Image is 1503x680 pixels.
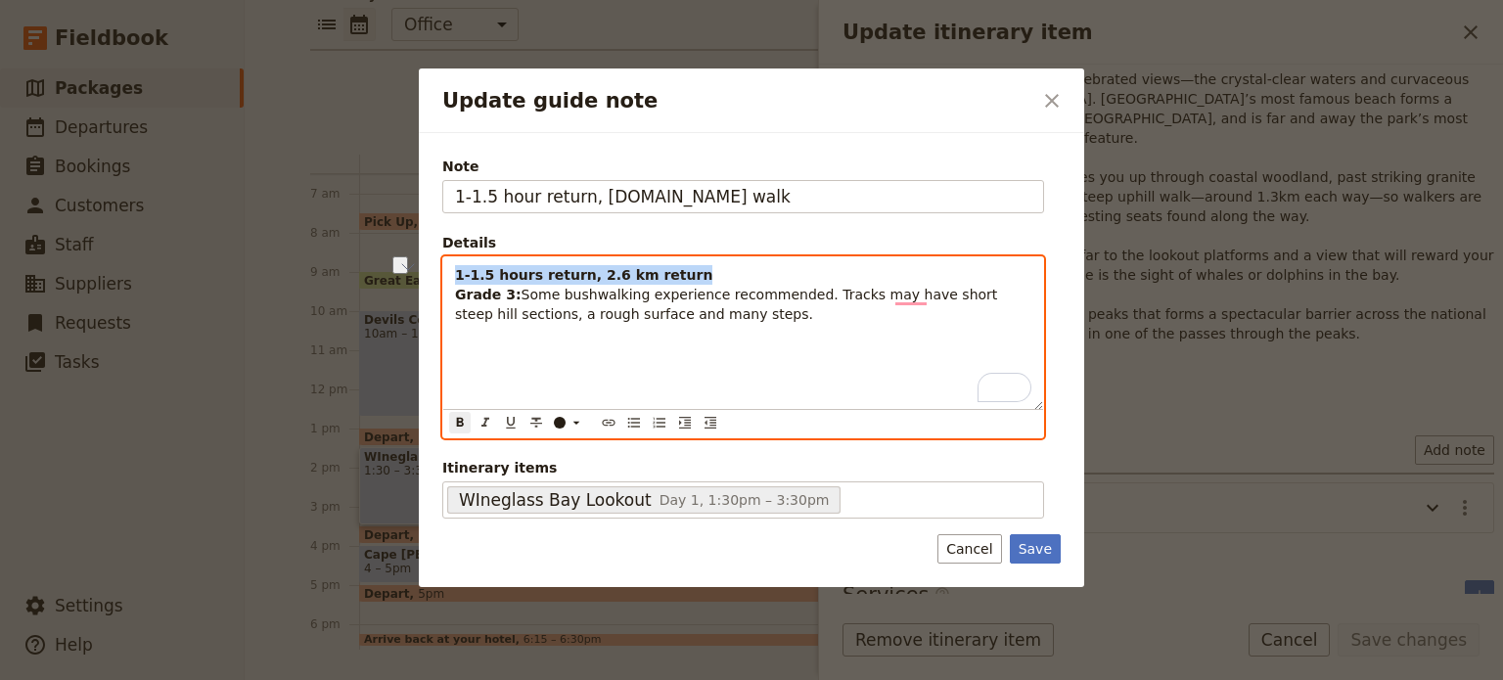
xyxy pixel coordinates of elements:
button: Save [1010,534,1061,564]
button: Format underline [500,412,522,433]
span: Note [442,157,1044,176]
div: ​ [552,415,591,431]
button: Format bold [449,412,471,433]
span: Itinerary items [442,458,1044,477]
span: WIneglass Bay Lookout [459,488,652,512]
button: Bulleted list [623,412,645,433]
div: Details [442,233,1044,252]
button: Cancel [937,534,1001,564]
strong: Grade 3: [455,287,522,302]
button: ​ [549,412,588,433]
button: Numbered list [649,412,670,433]
strong: 1-1.5 hours return, 2.6 km return [455,267,712,283]
button: Increase indent [674,412,696,433]
span: Day 1, 1:30pm – 3:30pm [660,492,830,508]
button: Format italic [475,412,496,433]
button: Insert link [598,412,619,433]
button: Close dialog [1035,84,1069,117]
button: Format strikethrough [525,412,547,433]
div: To enrich screen reader interactions, please activate Accessibility in Grammarly extension settings [443,257,1043,410]
input: Note [442,180,1044,213]
span: Some bushwalking experience recommended. Tracks may have short steep hill sections, a rough surfa... [455,287,1002,322]
button: Decrease indent [700,412,721,433]
h2: Update guide note [442,86,1031,115]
